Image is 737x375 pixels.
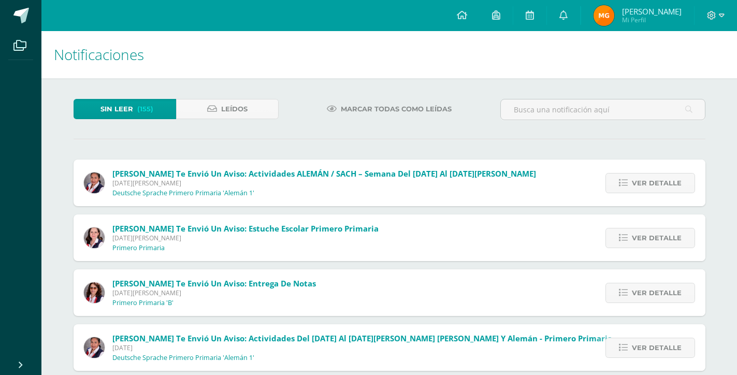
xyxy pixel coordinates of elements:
[112,168,536,179] span: [PERSON_NAME] te envió un aviso: Actividades ALEMÁN / SACH – Semana del [DATE] al [DATE][PERSON_N...
[622,16,682,24] span: Mi Perfil
[622,6,682,17] span: [PERSON_NAME]
[112,278,316,289] span: [PERSON_NAME] te envió un aviso: Entrega de notas
[341,99,452,119] span: Marcar todas como leídas
[84,227,105,248] img: 64123f113d111c43d0cd437ee3dd5265.png
[84,172,105,193] img: fa0fc030cceea251a385d3f91fec560b.png
[84,282,105,303] img: c566d585d09da5d42f3b66dabcea1714.png
[74,99,176,119] a: Sin leer(155)
[176,99,279,119] a: Leídos
[501,99,705,120] input: Busca una notificación aquí
[112,299,174,307] p: Primero Primaria 'B'
[632,228,682,248] span: Ver detalle
[112,179,536,187] span: [DATE][PERSON_NAME]
[112,189,254,197] p: Deutsche Sprache Primero Primaria 'Alemán 1'
[112,333,612,343] span: [PERSON_NAME] te envió un aviso: Actividades del [DATE] al [DATE][PERSON_NAME] [PERSON_NAME] y Al...
[632,338,682,357] span: Ver detalle
[137,99,153,119] span: (155)
[54,45,144,64] span: Notificaciones
[112,223,379,234] span: [PERSON_NAME] te envió un aviso: Estuche escolar Primero Primaria
[594,5,614,26] img: 9f5f82aa5aa66803c0ec2f19ba0b3d46.png
[632,174,682,193] span: Ver detalle
[112,244,165,252] p: Primero Primaria
[112,289,316,297] span: [DATE][PERSON_NAME]
[112,343,612,352] span: [DATE]
[632,283,682,302] span: Ver detalle
[100,99,133,119] span: Sin leer
[112,234,379,242] span: [DATE][PERSON_NAME]
[112,354,254,362] p: Deutsche Sprache Primero Primaria 'Alemán 1'
[84,337,105,358] img: fa0fc030cceea251a385d3f91fec560b.png
[221,99,248,119] span: Leídos
[314,99,465,119] a: Marcar todas como leídas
